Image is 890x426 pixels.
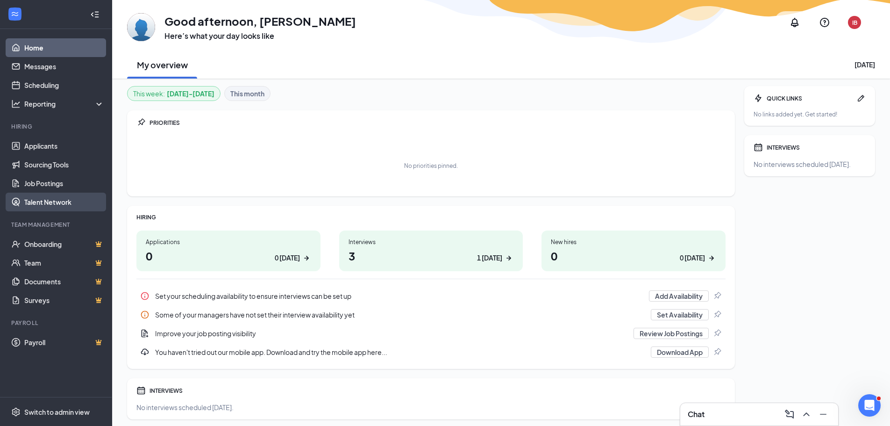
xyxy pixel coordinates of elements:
svg: Calendar [136,386,146,395]
div: No interviews scheduled [DATE]. [136,403,726,412]
div: INTERVIEWS [150,387,726,395]
div: Reporting [24,99,105,108]
div: 0 [DATE] [680,253,705,263]
div: 0 [DATE] [275,253,300,263]
svg: Notifications [789,17,800,28]
div: HIRING [136,213,726,221]
a: Home [24,38,104,57]
svg: ArrowRight [707,253,716,263]
svg: ArrowRight [504,253,513,263]
svg: Info [140,291,150,301]
svg: Calendar [754,143,763,152]
div: You haven't tried out our mobile app. Download and try the mobile app here... [155,347,645,357]
a: Applicants [24,137,104,155]
button: Download App [651,347,709,358]
svg: Analysis [11,99,21,108]
div: Improve your job posting visibility [136,324,726,343]
a: OnboardingCrown [24,235,104,253]
a: New hires00 [DATE]ArrowRight [541,231,726,271]
div: Set your scheduling availability to ensure interviews can be set up [155,291,643,301]
div: You haven't tried out our mobile app. Download and try the mobile app here... [136,343,726,361]
div: QUICK LINKS [767,94,853,102]
div: Applications [146,238,311,246]
svg: Info [140,310,150,319]
a: InfoSet your scheduling availability to ensure interviews can be set upAdd AvailabilityPin [136,287,726,305]
h3: Here’s what your day looks like [164,31,356,41]
a: Applications00 [DATE]ArrowRight [136,231,320,271]
div: Hiring [11,123,102,130]
img: Irene Beans [127,13,155,41]
svg: Download [140,347,150,357]
a: PayrollCrown [24,333,104,352]
svg: WorkstreamLogo [10,9,20,19]
svg: Settings [11,407,21,417]
div: No links added yet. Get started! [754,110,866,118]
b: This month [230,88,264,99]
svg: Pin [712,347,722,357]
a: Talent Network [24,193,104,211]
a: DocumentsCrown [24,272,104,291]
div: IB [852,19,857,27]
svg: Pen [856,94,866,103]
h1: Good afternoon, [PERSON_NAME] [164,13,356,29]
b: [DATE] - [DATE] [167,88,214,99]
div: Some of your managers have not set their interview availability yet [136,305,726,324]
div: Team Management [11,221,102,229]
svg: Pin [136,118,146,127]
svg: Pin [712,329,722,338]
svg: Collapse [90,10,100,19]
div: Payroll [11,319,102,327]
svg: Bolt [754,94,763,103]
button: Review Job Postings [634,328,709,339]
button: Add Availability [649,290,709,302]
a: SurveysCrown [24,291,104,310]
div: [DATE] [854,60,875,69]
a: DocumentAddImprove your job posting visibilityReview Job PostingsPin [136,324,726,343]
div: Some of your managers have not set their interview availability yet [155,310,645,319]
a: Interviews31 [DATE]ArrowRight [339,231,523,271]
button: Minimize [816,407,831,422]
svg: DocumentAdd [140,329,150,338]
a: Scheduling [24,76,104,94]
a: TeamCrown [24,253,104,272]
div: This week : [133,88,214,99]
a: Messages [24,57,104,76]
div: PRIORITIES [150,119,726,127]
svg: ChevronUp [801,409,812,420]
div: New hires [551,238,716,246]
h1: 0 [551,248,716,264]
div: Interviews [349,238,514,246]
h3: Chat [688,409,705,419]
svg: Minimize [818,409,829,420]
h1: 0 [146,248,311,264]
svg: ArrowRight [302,253,311,263]
div: INTERVIEWS [767,144,866,152]
a: InfoSome of your managers have not set their interview availability yetSet AvailabilityPin [136,305,726,324]
svg: QuestionInfo [819,17,830,28]
div: Improve your job posting visibility [155,329,628,338]
button: ComposeMessage [782,407,797,422]
a: Sourcing Tools [24,155,104,174]
div: No priorities pinned. [404,162,458,170]
h2: My overview [137,59,188,71]
div: Switch to admin view [24,407,90,417]
div: Set your scheduling availability to ensure interviews can be set up [136,287,726,305]
h1: 3 [349,248,514,264]
svg: ComposeMessage [784,409,795,420]
a: DownloadYou haven't tried out our mobile app. Download and try the mobile app here...Download AppPin [136,343,726,361]
svg: Pin [712,291,722,301]
button: Set Availability [651,309,709,320]
div: 1 [DATE] [477,253,502,263]
iframe: Intercom live chat [858,394,881,417]
button: ChevronUp [799,407,814,422]
svg: Pin [712,310,722,319]
a: Job Postings [24,174,104,193]
div: No interviews scheduled [DATE]. [754,159,866,169]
